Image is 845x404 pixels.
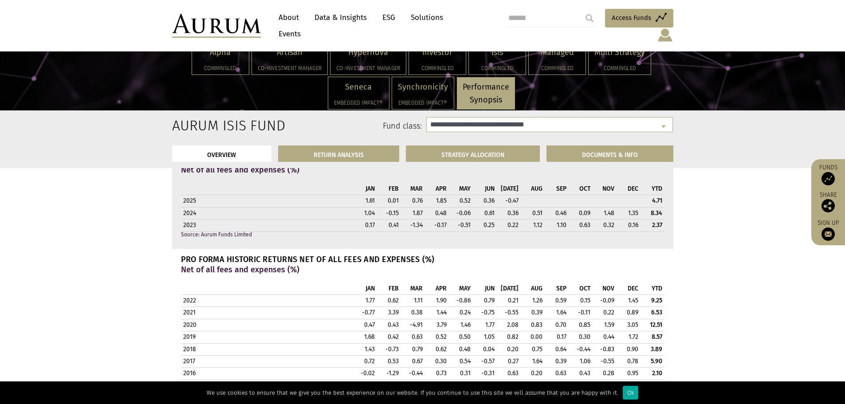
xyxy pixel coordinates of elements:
a: Solutions [406,9,448,26]
h5: Commingled [594,66,645,71]
td: 0.95 [617,368,641,380]
h5: Commingled [535,66,580,71]
td: 0.09 [569,207,593,219]
td: 1.04 [353,207,377,219]
td: 1.85 [425,195,449,207]
td: 1.11 [401,294,425,306]
td: -0.69 [545,380,569,392]
td: 0.31 [449,368,473,380]
p: Multi Strategy [594,46,645,59]
td: 1.59 [593,319,617,331]
strong: 6.53 [651,309,662,316]
strong: Net of all fees and expenses (%) [181,265,299,275]
td: 0.82 [497,331,521,343]
td: 0.16 [617,220,641,231]
input: Submit [581,9,598,27]
td: 1.43 [353,343,377,355]
p: Investor [415,46,460,59]
td: 0.90 [617,343,641,355]
td: 0.62 [425,343,449,355]
td: 0.25 [473,220,497,231]
h5: Co-investment Manager [336,66,400,71]
td: 0.78 [617,355,641,367]
td: 0.61 [473,207,497,219]
td: 0.75 [521,343,545,355]
th: [DATE] [497,183,521,195]
td: 3.05 [617,319,641,331]
td: 1.19 [497,380,521,392]
th: AUG [521,183,545,195]
td: 0.32 [593,220,617,231]
p: Performance Synopsis [463,81,509,106]
p: Alpha [198,46,243,59]
td: -0.02 [353,368,377,380]
td: 0.20 [497,343,521,355]
strong: 4.71 [652,197,662,204]
td: 0.99 [449,380,473,392]
td: 0.48 [425,207,449,219]
th: OCT [569,283,593,295]
th: 2024 [181,207,353,219]
td: 1.90 [425,294,449,306]
td: -0.57 [473,355,497,367]
td: -0.36 [569,380,593,392]
td: 0.79 [401,343,425,355]
th: MAR [401,283,425,295]
td: 0.63 [401,331,425,343]
td: 0.43 [521,380,545,392]
td: 0.42 [377,331,401,343]
td: 0.30 [425,355,449,367]
h5: Commingled [475,66,520,71]
td: 1.05 [473,331,497,343]
img: Sign up to our newsletter [821,227,835,241]
img: account-icon.svg [657,27,673,43]
td: 0.38 [401,307,425,319]
td: 0.30 [569,331,593,343]
td: -0.83 [593,343,617,355]
td: 1.61 [353,195,377,207]
td: 0.43 [377,319,401,331]
td: 0.85 [569,319,593,331]
td: 0.46 [545,207,569,219]
td: -0.06 [449,207,473,219]
th: MAY [449,183,473,195]
div: Ok [623,386,638,400]
h5: Embedded Impact® [334,100,383,106]
td: 0.72 [353,355,377,367]
th: YTD [641,183,664,195]
strong: Net of all fees and expenses (%) [181,165,299,175]
td: 1.46 [449,319,473,331]
td: 0.36 [473,195,497,207]
td: -1.34 [401,220,425,231]
strong: Pro Forma Historic Returns Net of all Fees and Expenses (%) [181,255,435,264]
td: 1.22 [377,380,401,392]
td: 0.47 [353,319,377,331]
td: 0.88 [593,380,617,392]
td: 0.89 [617,307,641,319]
img: Share this post [821,199,835,212]
th: 2015 [181,380,353,392]
th: NOV [593,183,617,195]
td: 1.48 [593,207,617,219]
th: 2021 [181,307,353,319]
h5: Commingled [198,66,243,71]
th: 2022 [181,294,353,306]
th: 2016 [181,368,353,380]
img: Access Funds [821,172,835,185]
p: Source: Aurum Funds Limited [181,232,664,238]
td: -4.91 [401,319,425,331]
td: 0.20 [521,368,545,380]
td: 0.48 [449,343,473,355]
th: MAR [401,183,425,195]
td: 1.77 [353,294,377,306]
p: Managed [535,46,580,59]
td: -0.55 [497,307,521,319]
h5: Embedded Impact® [398,100,448,106]
td: -0.25 [617,380,641,392]
td: 0.52 [449,195,473,207]
p: Hypernova [336,46,400,59]
th: DEC [617,183,641,195]
td: -0.15 [377,207,401,219]
td: -1.29 [377,368,401,380]
h5: Commingled [415,66,460,71]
